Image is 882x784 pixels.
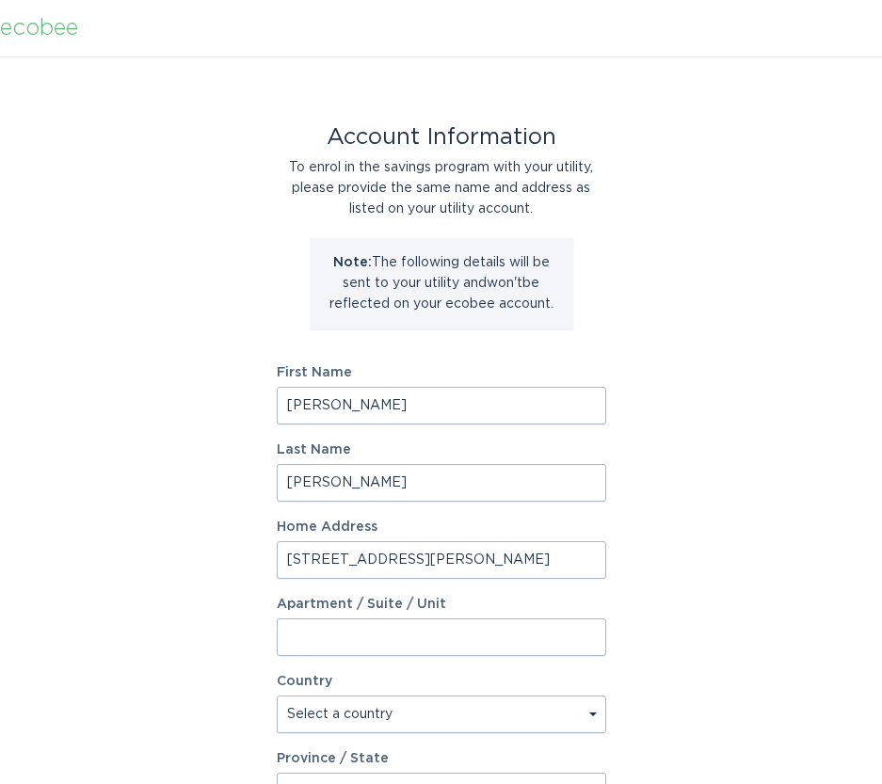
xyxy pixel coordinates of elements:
label: First Name [277,366,606,379]
div: To enrol in the savings program with your utility, please provide the same name and address as li... [277,157,606,219]
strong: Note: [333,256,372,269]
label: Home Address [277,520,606,534]
label: Province / State [277,752,389,765]
div: Account Information [277,127,606,148]
label: Country [277,675,332,688]
p: The following details will be sent to your utility and won't be reflected on your ecobee account. [324,252,559,314]
label: Last Name [277,443,606,456]
label: Apartment / Suite / Unit [277,598,606,611]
